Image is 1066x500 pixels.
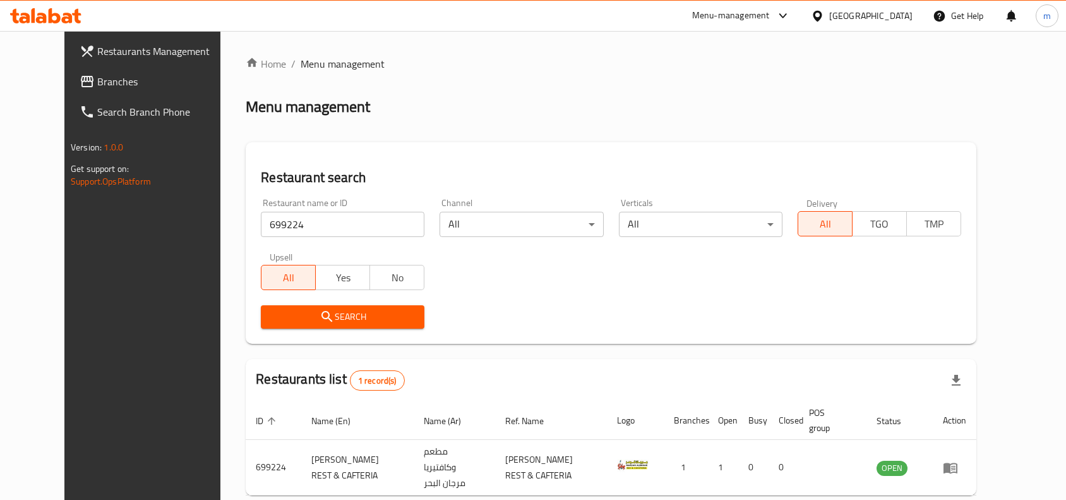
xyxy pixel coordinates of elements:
[617,449,649,481] img: MARJAN ALBAHAR REST & CAFTERIA
[71,161,129,177] span: Get support on:
[708,440,738,496] td: 1
[495,440,607,496] td: [PERSON_NAME] REST & CAFTERIA
[440,212,603,237] div: All
[270,252,293,261] label: Upsell
[1043,9,1051,23] span: m
[261,305,424,329] button: Search
[798,211,853,236] button: All
[350,375,404,387] span: 1 record(s)
[803,215,847,233] span: All
[69,36,243,66] a: Restaurants Management
[607,401,664,440] th: Logo
[664,401,708,440] th: Branches
[256,413,280,429] span: ID
[424,413,477,429] span: Name (Ar)
[69,97,243,127] a: Search Branch Phone
[315,265,370,290] button: Yes
[256,370,404,391] h2: Restaurants list
[261,168,961,187] h2: Restaurant search
[708,401,738,440] th: Open
[664,440,708,496] td: 1
[97,104,232,119] span: Search Branch Phone
[97,74,232,89] span: Branches
[261,212,424,237] input: Search for restaurant name or ID..
[912,215,956,233] span: TMP
[692,8,770,23] div: Menu-management
[261,265,316,290] button: All
[769,440,799,496] td: 0
[943,460,966,475] div: Menu
[738,401,769,440] th: Busy
[806,198,838,207] label: Delivery
[877,461,907,475] span: OPEN
[71,173,151,190] a: Support.OpsPlatform
[271,309,414,325] span: Search
[350,370,405,391] div: Total records count
[505,413,560,429] span: Ref. Name
[858,215,902,233] span: TGO
[369,265,424,290] button: No
[104,139,123,155] span: 1.0.0
[301,440,413,496] td: [PERSON_NAME] REST & CAFTERIA
[906,211,961,236] button: TMP
[246,56,976,71] nav: breadcrumb
[809,405,851,436] span: POS group
[246,97,370,117] h2: Menu management
[97,44,232,59] span: Restaurants Management
[877,413,918,429] span: Status
[71,139,102,155] span: Version:
[246,56,286,71] a: Home
[311,413,367,429] span: Name (En)
[246,401,976,496] table: enhanced table
[321,269,365,287] span: Yes
[877,461,907,476] div: OPEN
[414,440,495,496] td: مطعم وكافتيريا مرجان البحر
[375,269,419,287] span: No
[738,440,769,496] td: 0
[266,269,311,287] span: All
[829,9,913,23] div: [GEOGRAPHIC_DATA]
[941,365,971,396] div: Export file
[769,401,799,440] th: Closed
[301,56,385,71] span: Menu management
[933,401,976,440] th: Action
[619,212,782,237] div: All
[246,440,301,496] td: 699224
[852,211,907,236] button: TGO
[291,56,296,71] li: /
[69,66,243,97] a: Branches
